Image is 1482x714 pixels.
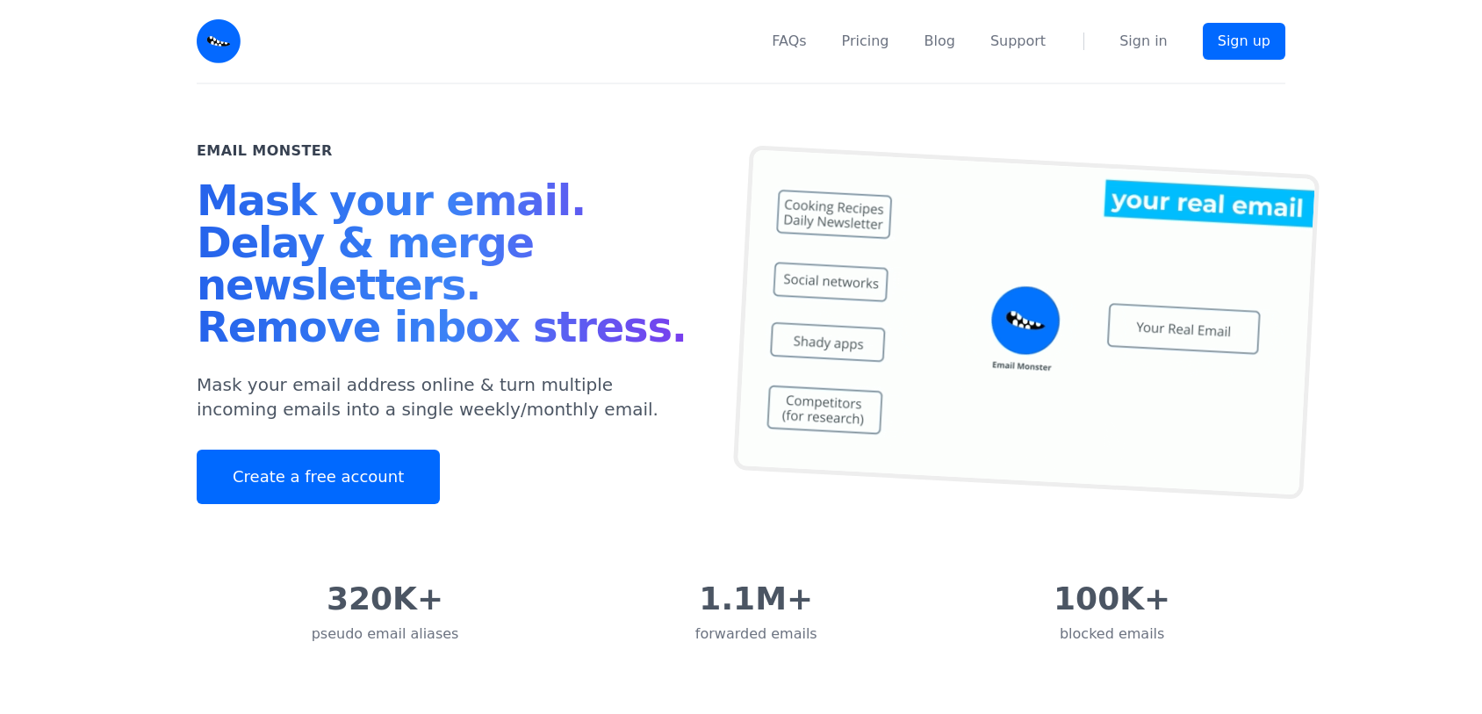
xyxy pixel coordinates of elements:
[1054,581,1170,617] div: 100K+
[695,624,817,645] div: forwarded emails
[695,581,817,617] div: 1.1M+
[197,179,699,355] h1: Mask your email. Delay & merge newsletters. Remove inbox stress.
[197,19,241,63] img: Email Monster
[924,31,955,52] a: Blog
[990,31,1046,52] a: Support
[772,31,806,52] a: FAQs
[197,141,333,162] h2: Email Monster
[312,581,459,617] div: 320K+
[1054,624,1170,645] div: blocked emails
[733,145,1320,500] img: temp mail, free temporary mail, Temporary Email
[1203,23,1285,60] a: Sign up
[1119,31,1168,52] a: Sign in
[312,624,459,645] div: pseudo email aliases
[842,31,889,52] a: Pricing
[197,450,440,504] a: Create a free account
[197,372,699,422] p: Mask your email address online & turn multiple incoming emails into a single weekly/monthly email.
